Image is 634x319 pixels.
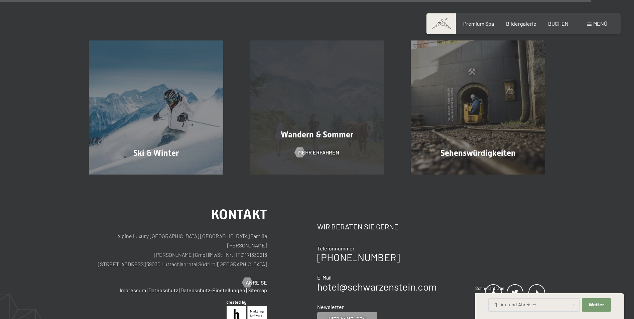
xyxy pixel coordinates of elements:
[440,148,516,158] span: Sehenswürdigkeiten
[89,231,267,269] p: Alpine Luxury [GEOGRAPHIC_DATA] [GEOGRAPHIC_DATA] Familie [PERSON_NAME] [PERSON_NAME] GmbH MwSt.-...
[317,304,344,310] span: Newsletter
[246,279,267,286] span: Anreise
[317,281,437,293] a: hotel@schwarzenstein.com
[397,40,558,175] a: Das Ahrntal Sehenswürdigkeiten
[179,287,180,293] span: |
[120,287,146,293] a: Impressum
[317,274,332,281] span: E-Mail
[148,287,178,293] a: Datenschutz
[281,130,353,139] span: Wandern & Sommer
[246,287,247,293] span: |
[248,287,267,293] a: Sitemap
[589,302,604,308] span: Weiter
[506,20,536,27] a: Bildergalerie
[593,20,607,27] span: Menü
[317,251,400,263] a: [PHONE_NUMBER]
[298,149,339,156] span: Mehr erfahren
[242,279,267,286] a: Anreise
[317,245,355,251] span: Telefonnummer
[582,298,611,312] button: Weiter
[209,251,210,258] span: |
[237,40,398,175] a: Das Ahrntal Wandern & Sommer Mehr erfahren
[317,222,398,231] span: Wir beraten Sie gerne
[147,287,148,293] span: |
[211,207,267,222] span: Kontakt
[475,286,504,291] span: Schnellanfrage
[180,287,245,293] a: Datenschutz-Einstellungen
[133,148,179,158] span: Ski & Winter
[76,40,237,175] a: Das Ahrntal Ski & Winter
[548,20,568,27] a: BUCHEN
[463,20,494,27] a: Premium Spa
[198,261,198,267] span: |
